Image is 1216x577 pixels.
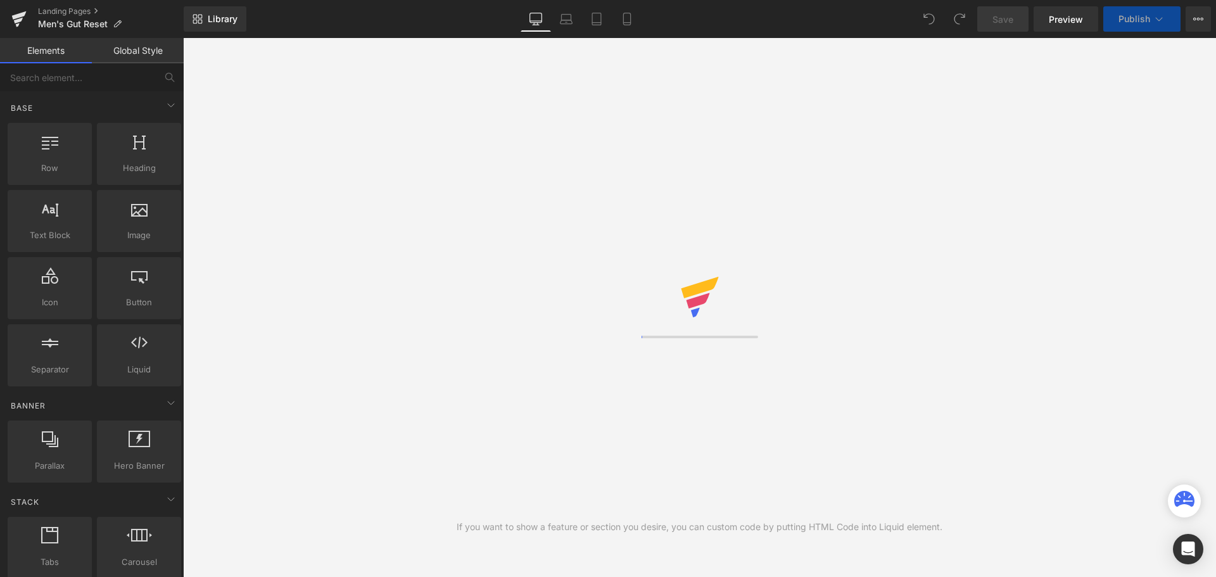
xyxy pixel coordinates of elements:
div: Open Intercom Messenger [1173,534,1203,564]
div: If you want to show a feature or section you desire, you can custom code by putting HTML Code int... [457,520,942,534]
span: Publish [1118,14,1150,24]
span: Icon [11,296,88,309]
a: Desktop [521,6,551,32]
a: Laptop [551,6,581,32]
button: Publish [1103,6,1181,32]
span: Stack [9,496,41,508]
a: Preview [1034,6,1098,32]
a: Landing Pages [38,6,184,16]
span: Men's Gut Reset [38,19,108,29]
span: Library [208,13,237,25]
a: Global Style [92,38,184,63]
span: Tabs [11,555,88,569]
button: More [1186,6,1211,32]
span: Image [101,229,177,242]
span: Text Block [11,229,88,242]
span: Carousel [101,555,177,569]
span: Hero Banner [101,459,177,472]
a: New Library [184,6,246,32]
span: Row [11,162,88,175]
button: Redo [947,6,972,32]
a: Mobile [612,6,642,32]
span: Banner [9,400,47,412]
span: Heading [101,162,177,175]
span: Base [9,102,34,114]
span: Parallax [11,459,88,472]
span: Preview [1049,13,1083,26]
a: Tablet [581,6,612,32]
span: Separator [11,363,88,376]
span: Button [101,296,177,309]
button: Undo [916,6,942,32]
span: Save [992,13,1013,26]
span: Liquid [101,363,177,376]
